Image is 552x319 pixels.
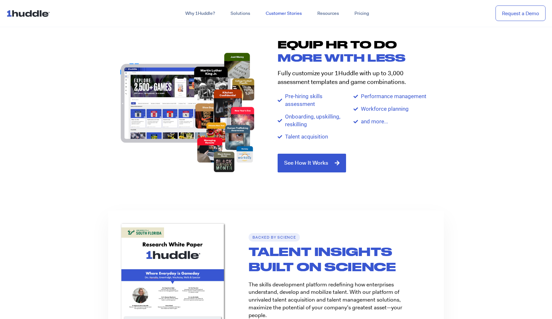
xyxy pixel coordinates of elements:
a: Solutions [223,8,258,19]
span: Onboarding, upskilling, reskilling [283,113,354,129]
span: See How It Works [284,160,328,166]
img: ... [6,7,53,19]
h6: backed by science [249,233,300,242]
span: Performance management [359,93,426,100]
p: Fully customize your 1Huddle with up to 3,000 assessment templates and game combinations. [278,69,429,86]
a: Resources [310,8,347,19]
a: Customer Stories [258,8,310,19]
span: Workforce planning [359,105,409,113]
h2: more with less [278,53,429,63]
h2: Equip HR TO DO [278,39,429,49]
a: Request a Demo [496,5,546,21]
span: and more... [359,118,388,126]
span: Talent acquisition [283,133,328,141]
span: Pre-hiring skills assessment [283,93,322,108]
h2: TALENT INSIGHTS BUILT ON SCIENCE [249,244,444,274]
a: Pricing [347,8,377,19]
a: Why 1Huddle? [178,8,223,19]
a: See How It Works [278,154,346,172]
